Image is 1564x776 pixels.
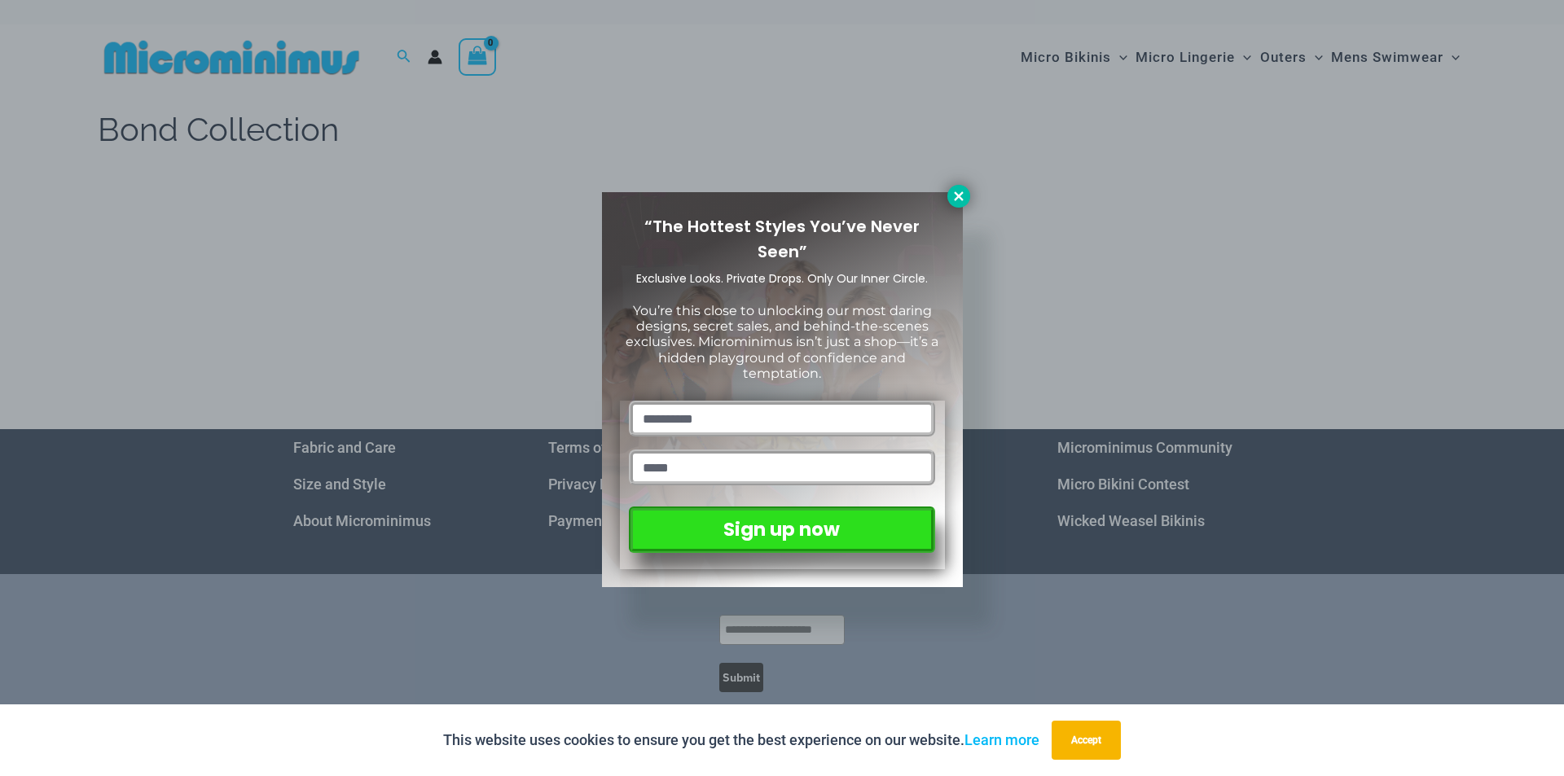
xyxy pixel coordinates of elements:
span: “The Hottest Styles You’ve Never Seen” [644,215,920,263]
button: Sign up now [629,506,934,553]
span: Exclusive Looks. Private Drops. Only Our Inner Circle. [636,270,928,287]
a: Learn more [964,731,1039,748]
span: You’re this close to unlocking our most daring designs, secret sales, and behind-the-scenes exclu... [626,303,938,381]
p: This website uses cookies to ensure you get the best experience on our website. [443,728,1039,752]
button: Close [947,185,970,208]
button: Accept [1052,721,1121,760]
